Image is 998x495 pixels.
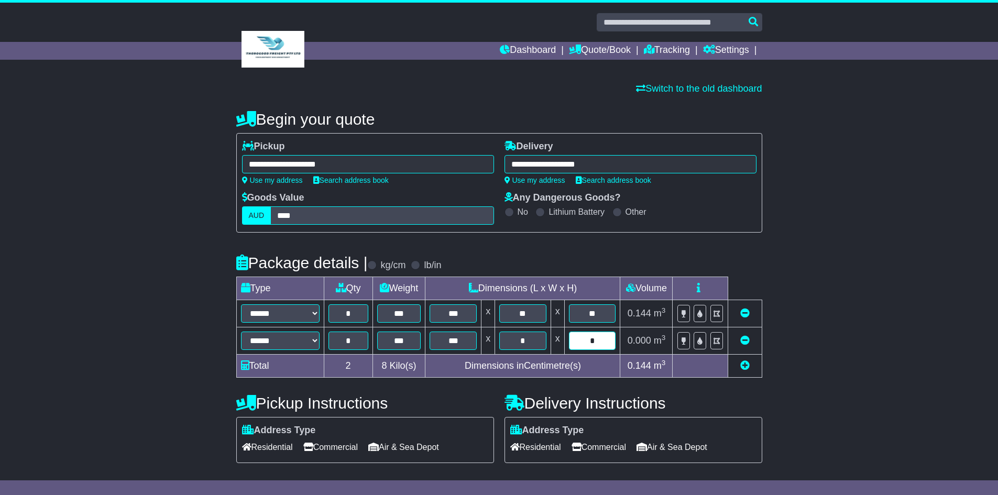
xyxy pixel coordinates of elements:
[654,335,666,346] span: m
[662,306,666,314] sup: 3
[628,335,651,346] span: 0.000
[505,176,565,184] a: Use my address
[654,308,666,318] span: m
[505,394,762,412] h4: Delivery Instructions
[313,176,389,184] a: Search address book
[324,355,372,378] td: 2
[236,254,368,271] h4: Package details |
[628,308,651,318] span: 0.144
[576,176,651,184] a: Search address book
[242,192,304,204] label: Goods Value
[236,394,494,412] h4: Pickup Instructions
[549,207,605,217] label: Lithium Battery
[703,42,749,60] a: Settings
[518,207,528,217] label: No
[505,141,553,152] label: Delivery
[505,192,621,204] label: Any Dangerous Goods?
[628,360,651,371] span: 0.144
[242,206,271,225] label: AUD
[242,425,316,436] label: Address Type
[381,360,387,371] span: 8
[740,308,750,318] a: Remove this item
[242,439,293,455] span: Residential
[551,327,564,355] td: x
[636,83,762,94] a: Switch to the old dashboard
[620,277,673,300] td: Volume
[569,42,631,60] a: Quote/Book
[236,277,324,300] td: Type
[380,260,405,271] label: kg/cm
[510,425,584,436] label: Address Type
[242,176,303,184] a: Use my address
[368,439,439,455] span: Air & Sea Depot
[481,327,495,355] td: x
[500,42,556,60] a: Dashboard
[242,141,285,152] label: Pickup
[654,360,666,371] span: m
[236,111,762,128] h4: Begin your quote
[481,300,495,327] td: x
[303,439,358,455] span: Commercial
[551,300,564,327] td: x
[372,355,425,378] td: Kilo(s)
[662,334,666,342] sup: 3
[425,277,620,300] td: Dimensions (L x W x H)
[372,277,425,300] td: Weight
[644,42,690,60] a: Tracking
[510,439,561,455] span: Residential
[324,277,372,300] td: Qty
[662,359,666,367] sup: 3
[740,335,750,346] a: Remove this item
[424,260,441,271] label: lb/in
[425,355,620,378] td: Dimensions in Centimetre(s)
[572,439,626,455] span: Commercial
[740,360,750,371] a: Add new item
[626,207,646,217] label: Other
[236,355,324,378] td: Total
[637,439,707,455] span: Air & Sea Depot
